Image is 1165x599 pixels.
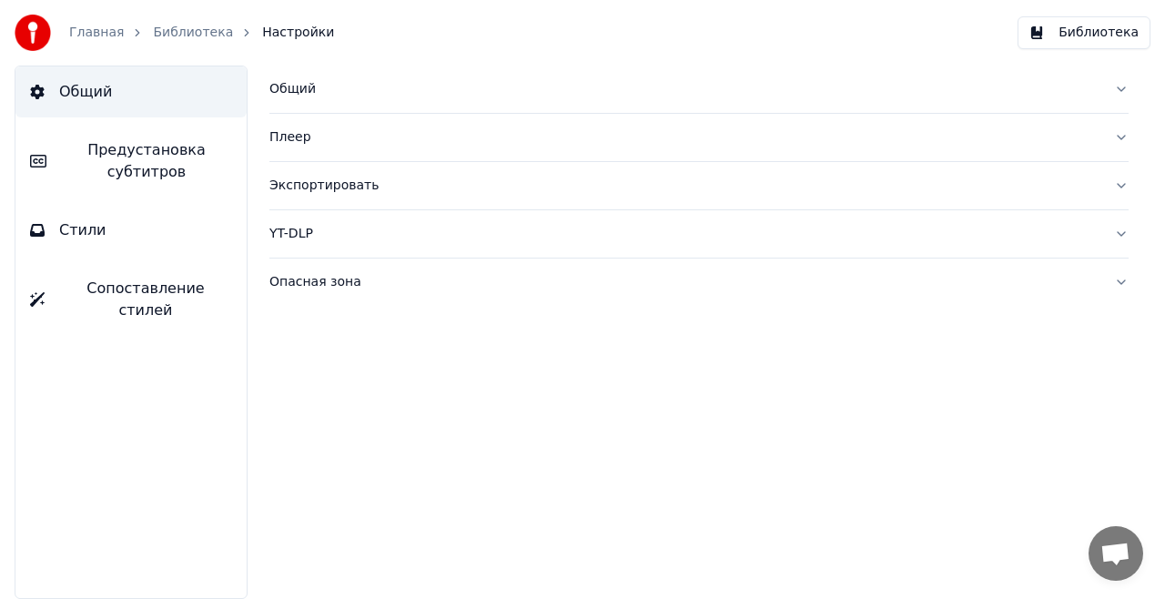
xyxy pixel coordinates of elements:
[15,205,247,256] button: Стили
[1018,16,1150,49] button: Библиотека
[59,278,232,321] span: Сопоставление стилей
[59,81,112,103] span: Общий
[15,125,247,198] button: Предустановка субтитров
[269,177,1099,195] div: Экспортировать
[269,128,1099,147] div: Плеер
[269,225,1099,243] div: YT-DLP
[262,24,334,42] span: Настройки
[1089,526,1143,581] div: Открытый чат
[269,66,1129,113] button: Общий
[69,24,124,42] a: Главная
[269,259,1129,306] button: Опасная зона
[269,273,1099,291] div: Опасная зона
[15,263,247,336] button: Сопоставление стилей
[15,15,51,51] img: youka
[61,139,232,183] span: Предустановка субтитров
[59,219,106,241] span: Стили
[269,162,1129,209] button: Экспортировать
[269,114,1129,161] button: Плеер
[269,210,1129,258] button: YT-DLP
[69,24,334,42] nav: breadcrumb
[153,24,233,42] a: Библиотека
[15,66,247,117] button: Общий
[269,80,1099,98] div: Общий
